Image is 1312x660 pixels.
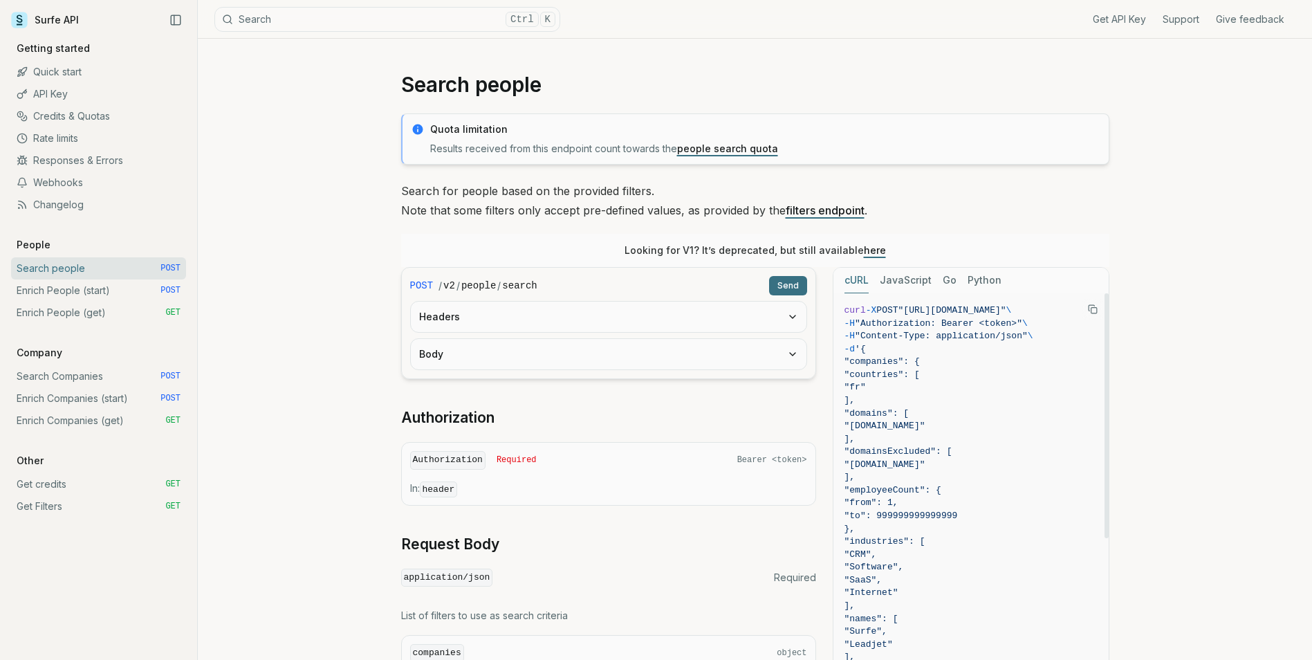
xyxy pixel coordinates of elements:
[855,318,1022,329] span: "Authorization: Bearer <token>"
[1163,12,1199,26] a: Support
[844,524,856,534] span: },
[410,482,807,497] p: In:
[420,482,458,497] code: header
[443,279,455,293] code: v2
[11,387,186,410] a: Enrich Companies (start) POST
[165,479,181,490] span: GET
[898,305,1006,315] span: "[URL][DOMAIN_NAME]"
[866,305,877,315] span: -X
[844,497,898,508] span: "from": 1,
[844,511,958,521] span: "to": 999999999999999
[410,451,486,470] code: Authorization
[844,459,925,470] span: "[DOMAIN_NAME]"
[774,571,816,585] span: Required
[11,238,56,252] p: People
[11,172,186,194] a: Webhooks
[844,562,904,572] span: "Software",
[401,609,816,623] p: List of filters to use as search criteria
[844,408,909,419] span: "domains": [
[737,455,807,466] span: Bearer <token>
[677,143,778,154] a: people search quota
[769,276,807,295] button: Send
[864,244,886,256] a: here
[844,434,856,444] span: ],
[844,601,856,611] span: ],
[786,203,865,217] a: filters endpoint
[844,575,883,585] span: "SaaS",
[11,42,95,55] p: Getting started
[506,12,539,27] kbd: Ctrl
[160,371,181,382] span: POST
[855,344,866,354] span: '{
[430,142,1100,156] p: Results received from this endpoint count towards the
[11,410,186,432] a: Enrich Companies (get) GET
[844,356,920,367] span: "companies": {
[165,415,181,426] span: GET
[497,279,501,293] span: /
[1028,331,1033,341] span: \
[456,279,460,293] span: /
[844,318,856,329] span: -H
[844,446,952,457] span: "domainsExcluded": [
[430,122,1100,136] p: Quota limitation
[1022,318,1028,329] span: \
[777,648,806,659] span: object
[401,569,493,587] code: application/json
[844,268,869,293] button: cURL
[844,639,893,650] span: "Leadjet"
[844,472,856,482] span: ],
[410,279,434,293] span: POST
[1216,12,1284,26] a: Give feedback
[401,72,1109,97] h1: Search people
[160,263,181,274] span: POST
[844,536,925,547] span: "industries": [
[844,382,866,392] span: "fr"
[11,495,186,517] a: Get Filters GET
[11,257,186,279] a: Search people POST
[876,305,898,315] span: POST
[165,10,186,30] button: Collapse Sidebar
[11,454,49,468] p: Other
[214,7,560,32] button: SearchCtrlK
[11,302,186,324] a: Enrich People (get) GET
[844,331,856,341] span: -H
[165,307,181,318] span: GET
[540,12,555,27] kbd: K
[844,614,898,624] span: "names": [
[1093,12,1146,26] a: Get API Key
[844,485,941,495] span: "employeeCount": {
[1006,305,1012,315] span: \
[844,395,856,405] span: ],
[165,501,181,512] span: GET
[11,365,186,387] a: Search Companies POST
[438,279,442,293] span: /
[502,279,537,293] code: search
[11,83,186,105] a: API Key
[160,393,181,404] span: POST
[11,149,186,172] a: Responses & Errors
[844,626,887,636] span: "Surfe",
[411,302,806,332] button: Headers
[11,346,68,360] p: Company
[844,421,925,431] span: "[DOMAIN_NAME]"
[497,455,537,466] span: Required
[844,549,877,560] span: "CRM",
[943,268,957,293] button: Go
[401,535,499,554] a: Request Body
[844,305,866,315] span: curl
[11,279,186,302] a: Enrich People (start) POST
[855,331,1028,341] span: "Content-Type: application/json"
[844,369,920,380] span: "countries": [
[160,285,181,296] span: POST
[461,279,496,293] code: people
[11,10,79,30] a: Surfe API
[11,194,186,216] a: Changelog
[844,344,856,354] span: -d
[11,127,186,149] a: Rate limits
[411,339,806,369] button: Body
[1082,299,1103,320] button: Copy Text
[880,268,932,293] button: JavaScript
[844,587,898,598] span: "Internet"
[11,473,186,495] a: Get credits GET
[968,268,1001,293] button: Python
